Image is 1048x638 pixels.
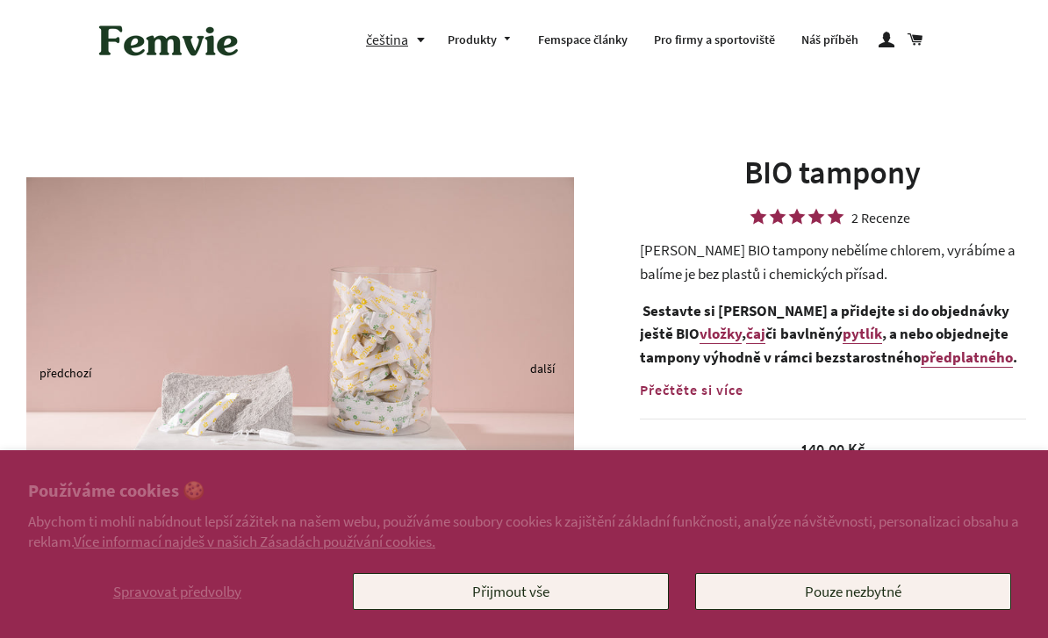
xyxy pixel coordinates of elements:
[26,177,574,543] img: TER07008_nahled_cfd02d5d-4436-44de-82e2-ee22d3490172_800x.jpg
[366,28,434,52] button: čeština
[434,18,526,63] a: Produkty
[921,348,1013,368] a: předplatného
[695,573,1011,610] button: Pouze nezbytné
[788,18,872,63] a: Náš příběh
[39,373,48,377] button: Previous
[640,301,1017,368] strong: Sestavte si [PERSON_NAME] a přidejte si do objednávky ještě BIO , či bavlněný , a nebo objednejte...
[700,324,742,344] a: vložky
[90,13,248,68] img: Femvie
[525,18,641,63] a: Femspace články
[353,573,669,610] button: Přijmout vše
[530,369,539,373] button: Next
[641,18,788,63] a: Pro firmy a sportoviště
[640,239,1026,285] div: [PERSON_NAME] BIO tampony nebělíme chlorem, vyrábíme a balíme je bez plastů i chemických přísad.
[28,573,327,610] button: Spravovat předvolby
[28,512,1020,550] p: Abychom ti mohli nabídnout lepší zážitek na našem webu, používáme soubory cookies k zajištění zák...
[74,532,435,551] a: Více informací najdeš v našich Zásadách používání cookies.
[28,478,1020,504] h2: Používáme cookies 🍪
[843,324,882,344] a: pytlík
[640,151,1026,195] h1: BIO tampony
[746,324,765,344] a: čaj
[640,381,743,398] span: Přečtěte si více
[800,439,865,459] span: 140,00 Kč
[851,211,910,224] div: 2 Recenze
[113,582,241,601] span: Spravovat předvolby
